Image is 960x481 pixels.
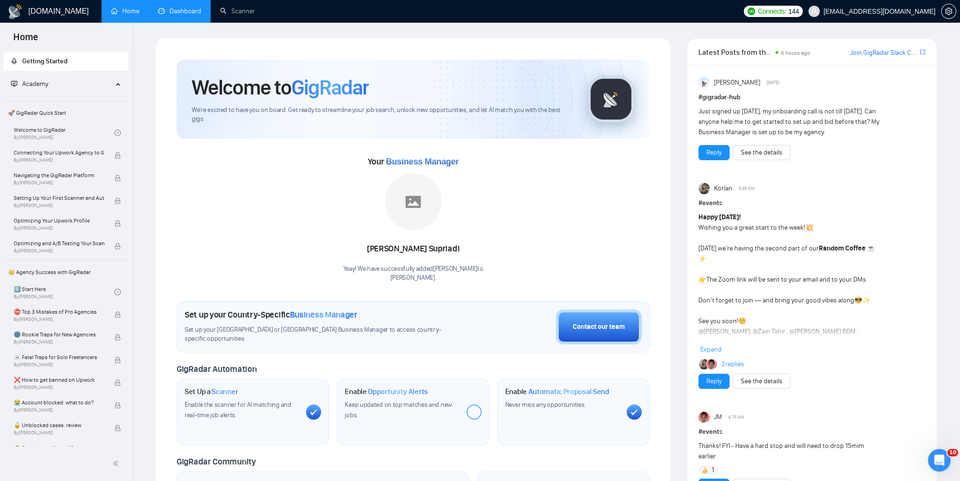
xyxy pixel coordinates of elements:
span: check-circle [114,289,121,295]
span: 6 hours ago [781,50,810,56]
button: Contact our team [556,309,642,344]
img: JM [706,359,717,369]
a: Reply [706,376,722,387]
span: Optimizing Your Upwork Profile [14,216,104,225]
span: setting [942,8,956,15]
span: Expand [700,345,722,353]
span: Navigating the GigRadar Platform [14,171,104,180]
span: 3:35 AM [738,184,754,193]
a: 1️⃣ Start HereBy[PERSON_NAME] [14,282,114,302]
span: lock [114,152,121,159]
span: rocket [11,58,17,64]
span: lock [114,311,121,318]
span: Home [6,30,46,50]
span: [PERSON_NAME] [714,77,760,88]
span: Business Manager [290,309,357,320]
span: Optimizing and A/B Testing Your Scanner for Better Results [14,239,104,248]
span: Connecting Your Upwork Agency to GigRadar [14,148,104,157]
h1: Enable [345,387,428,396]
span: Academy [22,80,48,88]
span: 4:15 AM [728,413,744,421]
span: Opportunity Alerts [368,387,428,396]
h1: Set Up a [185,387,238,396]
span: fund-projection-screen [11,80,17,87]
span: 🌚 Rookie Traps for New Agencies [14,330,104,339]
span: 👉 [698,275,706,283]
span: check-circle [114,129,121,136]
span: Connects: [758,6,786,17]
span: Never miss any opportunities. [505,401,586,409]
div: Yaay! We have successfully added [PERSON_NAME] to [343,265,484,283]
span: [DATE] [766,78,779,87]
span: lock [114,402,121,409]
a: 2replies [722,360,744,369]
span: lock [114,175,121,181]
a: Join GigRadar Slack Community [850,48,918,58]
span: Business Manager [386,157,459,166]
h1: # gigradar-hub [698,92,926,103]
span: By [PERSON_NAME] [14,362,104,368]
span: 👑 Agency Success with GigRadar [4,263,127,282]
span: 10 [947,449,958,456]
strong: Happy [DATE]! [698,213,741,221]
iframe: Intercom live chat [928,449,951,472]
span: lock [114,198,121,204]
span: lock [114,379,121,386]
span: ⚡ [698,255,706,263]
div: Contact our team [573,322,625,332]
span: By [PERSON_NAME] [14,225,104,231]
span: ❌ How to get banned on Upwork [14,375,104,385]
span: ☕ [867,244,875,252]
button: Reply [698,145,730,160]
img: logo [8,4,23,19]
span: Your [368,156,459,167]
span: double-left [112,459,122,468]
span: export [920,48,926,56]
img: gigradar-logo.png [587,76,635,123]
h1: Set up your Country-Specific [185,309,357,320]
div: Thanks! FYI - Have a hard stop and will need to drop 15mim earlier [698,441,880,462]
span: 1 [712,465,714,475]
span: 🙈 Getting over Upwork? [14,443,104,453]
span: We're excited to have you on board. Get ready to streamline your job search, unlock new opportuni... [192,106,572,124]
span: Setting Up Your First Scanner and Auto-Bidder [14,193,104,203]
span: GigRadar Community [177,456,256,467]
p: [PERSON_NAME] . [343,274,484,283]
div: [PERSON_NAME] Supriadi [343,241,484,257]
button: See the details [733,145,790,160]
span: lock [114,220,121,227]
div: Wishing you a great start to the week! [DATE] we’re having the second part of our The Zoom link w... [698,212,880,347]
h1: Welcome to [192,75,369,100]
h1: Enable [505,387,609,396]
span: Enable the scanner for AI matching and real-time job alerts. [185,401,291,419]
span: 😎 [854,296,862,304]
span: ☺️ [738,317,746,325]
span: 🚀 GigRadar Quick Start [4,103,127,122]
span: By [PERSON_NAME] [14,430,104,436]
h1: # events [698,427,926,437]
strong: Random Coffee [819,244,866,252]
span: Latest Posts from the GigRadar Community [698,46,773,58]
span: ☠️ Fatal Traps for Solo Freelancers [14,352,104,362]
span: 144 [788,6,799,17]
span: lock [114,334,121,341]
a: Reply [706,147,722,158]
span: By [PERSON_NAME] [14,203,104,208]
span: ✨ [862,296,870,304]
button: See the details [733,374,790,389]
img: upwork-logo.png [748,8,755,15]
span: By [PERSON_NAME] [14,317,104,322]
img: JM [698,412,710,423]
span: Getting Started [22,57,68,65]
li: Getting Started [3,52,128,71]
a: dashboardDashboard [158,7,201,15]
img: Korlan [698,183,710,194]
a: homeHome [111,7,139,15]
span: 😭 Account blocked: what to do? [14,398,104,407]
button: setting [941,4,956,19]
span: 💥 [805,223,813,232]
img: 👍 [702,467,708,473]
a: Welcome to GigRadarBy[PERSON_NAME] [14,122,114,143]
span: By [PERSON_NAME] [14,339,104,345]
a: setting [941,8,956,15]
